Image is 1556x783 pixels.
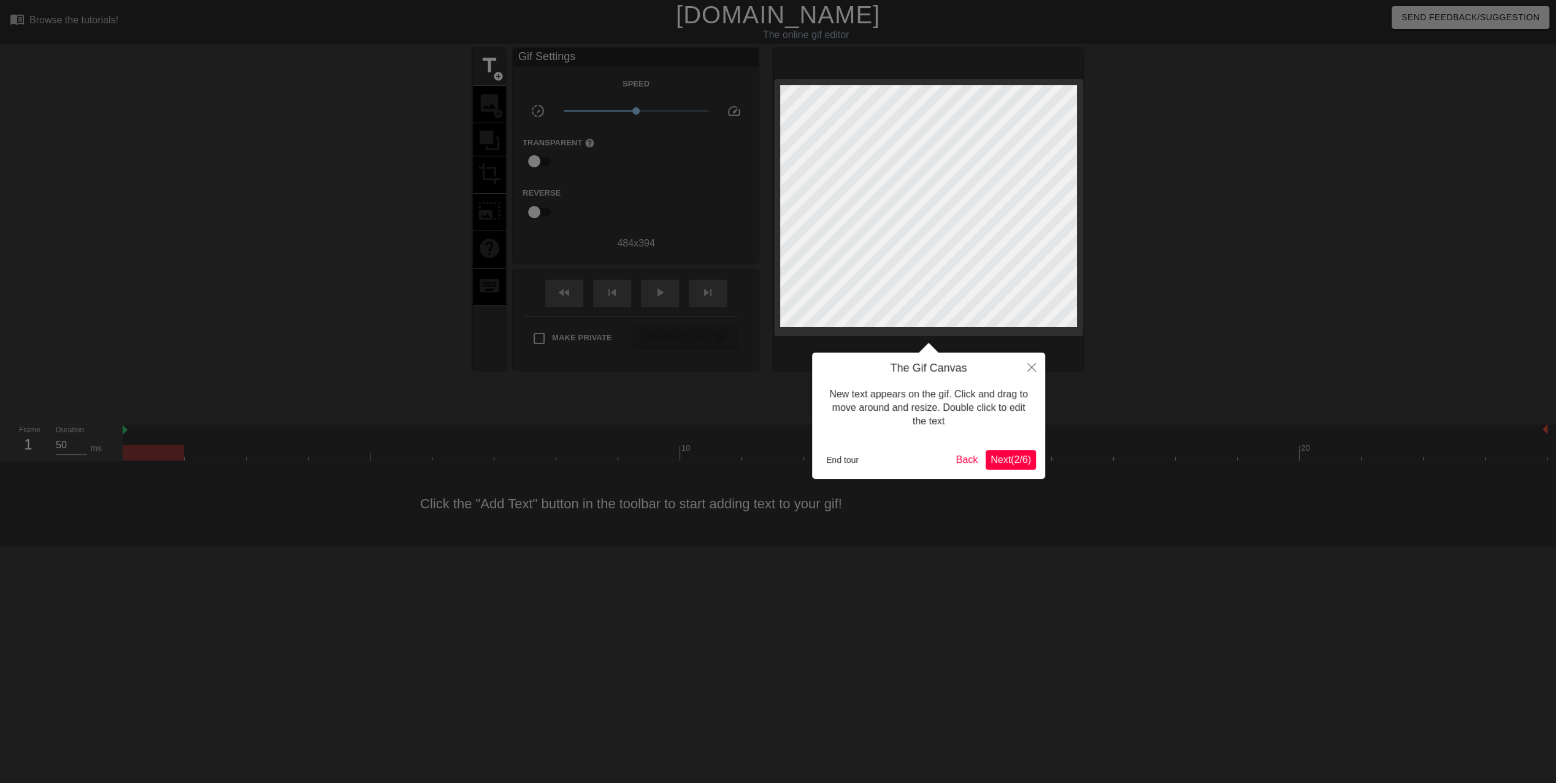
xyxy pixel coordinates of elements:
button: End tour [821,451,864,469]
h4: The Gif Canvas [821,362,1036,375]
span: Next ( 2 / 6 ) [991,454,1031,465]
div: New text appears on the gif. Click and drag to move around and resize. Double click to edit the text [821,375,1036,441]
button: Close [1018,353,1045,381]
button: Next [986,450,1036,470]
button: Back [951,450,983,470]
